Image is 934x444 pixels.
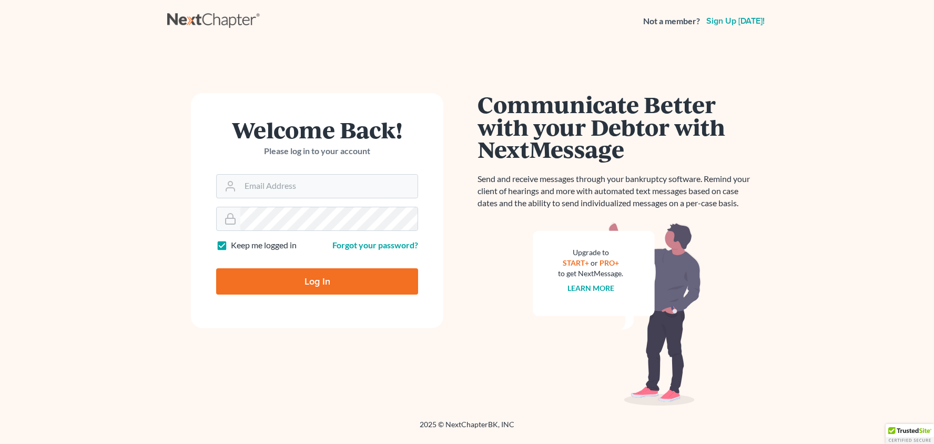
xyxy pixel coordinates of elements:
[558,268,623,279] div: to get NextMessage.
[600,258,619,267] a: PRO+
[478,93,756,160] h1: Communicate Better with your Debtor with NextMessage
[216,268,418,295] input: Log In
[533,222,701,406] img: nextmessage_bg-59042aed3d76b12b5cd301f8e5b87938c9018125f34e5fa2b7a6b67550977c72.svg
[643,15,700,27] strong: Not a member?
[216,118,418,141] h1: Welcome Back!
[231,239,297,251] label: Keep me logged in
[332,240,418,250] a: Forgot your password?
[558,247,623,258] div: Upgrade to
[563,258,589,267] a: START+
[567,284,614,292] a: Learn more
[886,424,934,444] div: TrustedSite Certified
[167,419,767,438] div: 2025 © NextChapterBK, INC
[240,175,418,198] input: Email Address
[216,145,418,157] p: Please log in to your account
[591,258,598,267] span: or
[478,173,756,209] p: Send and receive messages through your bankruptcy software. Remind your client of hearings and mo...
[704,17,767,25] a: Sign up [DATE]!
